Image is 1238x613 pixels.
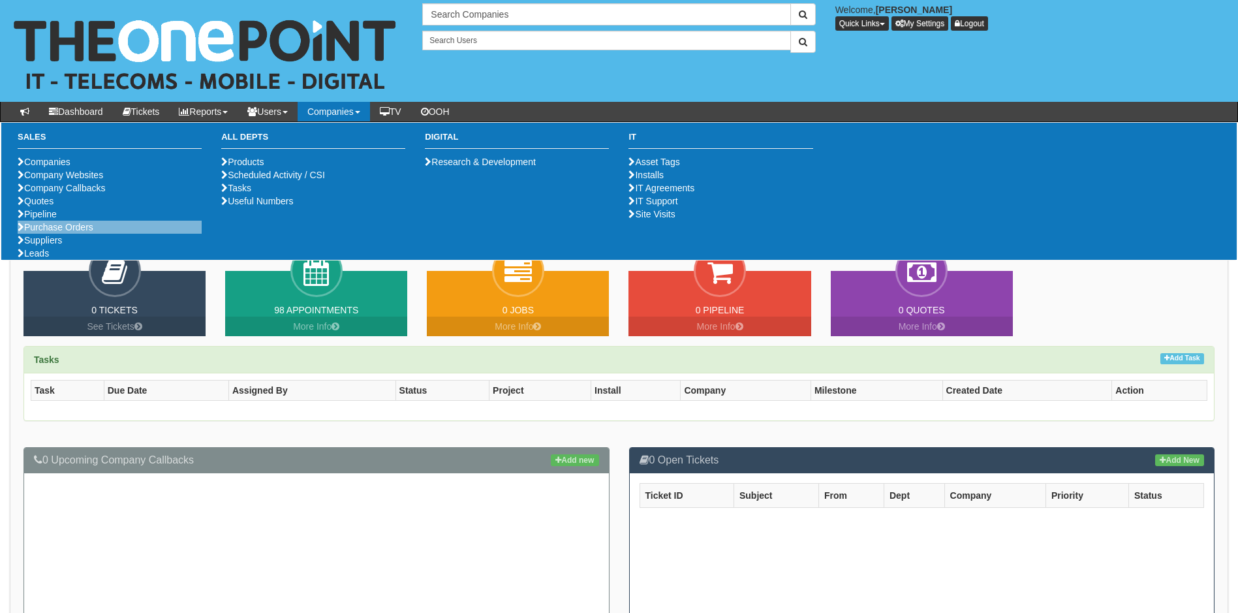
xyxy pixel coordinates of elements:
[370,102,411,121] a: TV
[238,102,298,121] a: Users
[628,209,675,219] a: Site Visits
[1128,483,1203,507] th: Status
[811,381,942,401] th: Milestone
[818,483,884,507] th: From
[503,305,534,315] a: 0 Jobs
[944,483,1045,507] th: Company
[951,16,988,31] a: Logout
[640,454,1205,466] h3: 0 Open Tickets
[91,305,138,315] a: 0 Tickets
[489,381,591,401] th: Project
[228,381,395,401] th: Assigned By
[34,354,59,365] strong: Tasks
[734,483,818,507] th: Subject
[395,381,489,401] th: Status
[221,170,325,180] a: Scheduled Activity / CSI
[1112,381,1207,401] th: Action
[876,5,952,15] b: [PERSON_NAME]
[18,170,103,180] a: Company Websites
[591,381,681,401] th: Install
[628,157,679,167] a: Asset Tags
[425,133,609,149] h3: Digital
[18,209,57,219] a: Pipeline
[681,381,811,401] th: Company
[221,133,405,149] h3: All Depts
[18,183,106,193] a: Company Callbacks
[427,317,609,336] a: More Info
[221,183,251,193] a: Tasks
[104,381,228,401] th: Due Date
[422,3,790,25] input: Search Companies
[31,381,104,401] th: Task
[169,102,238,121] a: Reports
[835,16,889,31] button: Quick Links
[298,102,370,121] a: Companies
[628,183,694,193] a: IT Agreements
[884,483,944,507] th: Dept
[942,381,1112,401] th: Created Date
[628,317,811,336] a: More Info
[1160,353,1204,364] a: Add Task
[221,157,264,167] a: Products
[826,3,1238,31] div: Welcome,
[696,305,745,315] a: 0 Pipeline
[18,133,202,149] h3: Sales
[422,31,790,50] input: Search Users
[640,483,734,507] th: Ticket ID
[225,317,407,336] a: More Info
[221,196,293,206] a: Useful Numbers
[899,305,945,315] a: 0 Quotes
[628,170,664,180] a: Installs
[18,235,62,245] a: Suppliers
[23,317,206,336] a: See Tickets
[1045,483,1128,507] th: Priority
[39,102,113,121] a: Dashboard
[628,196,677,206] a: IT Support
[831,317,1013,336] a: More Info
[274,305,358,315] a: 98 Appointments
[34,454,599,466] h3: 0 Upcoming Company Callbacks
[551,454,598,466] a: Add new
[18,222,93,232] a: Purchase Orders
[18,248,49,259] a: Leads
[425,157,536,167] a: Research & Development
[628,133,812,149] h3: IT
[18,157,70,167] a: Companies
[18,196,54,206] a: Quotes
[891,16,949,31] a: My Settings
[1155,454,1204,466] a: Add New
[113,102,170,121] a: Tickets
[411,102,459,121] a: OOH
